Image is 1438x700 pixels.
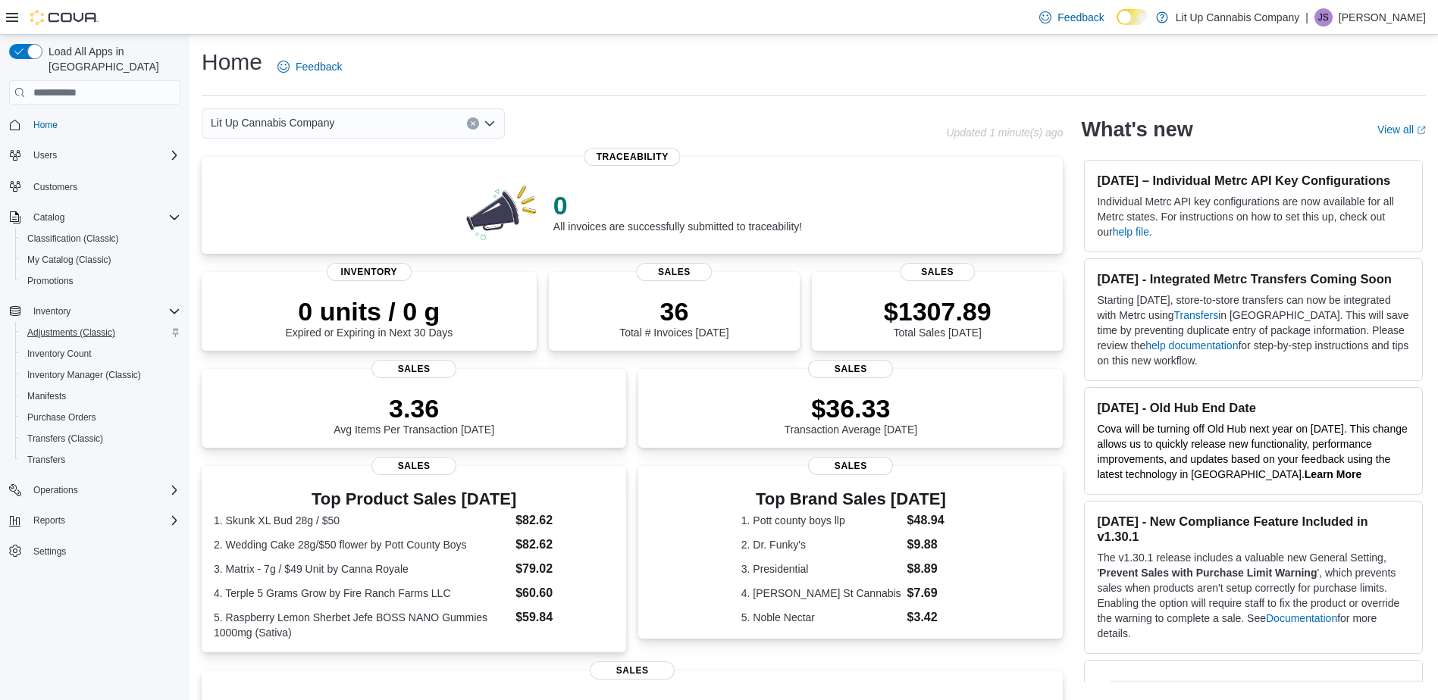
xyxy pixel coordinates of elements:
div: All invoices are successfully submitted to traceability! [553,190,802,233]
svg: External link [1417,126,1426,135]
a: Home [27,116,64,134]
span: My Catalog (Classic) [27,254,111,266]
p: Updated 1 minute(s) ago [946,127,1063,139]
button: Users [3,145,186,166]
p: Lit Up Cannabis Company [1176,8,1299,27]
p: The v1.30.1 release includes a valuable new General Setting, ' ', which prevents sales when produ... [1097,550,1410,641]
button: Operations [3,480,186,501]
span: Settings [27,542,180,561]
a: Classification (Classic) [21,230,125,248]
span: Inventory Count [27,348,92,360]
dd: $60.60 [515,584,614,602]
button: Inventory Count [15,343,186,364]
a: Inventory Count [21,345,98,363]
p: $36.33 [785,393,918,423]
p: 0 [553,190,802,220]
span: Transfers [21,451,180,469]
a: Feedback [1033,2,1110,33]
button: Classification (Classic) [15,228,186,249]
span: Sales [371,457,456,475]
span: Classification (Classic) [21,230,180,248]
a: View allExternal link [1377,123,1426,136]
button: Reports [27,511,71,530]
p: 3.36 [334,393,494,423]
h3: [DATE] - New Compliance Feature Included in v1.30.1 [1097,514,1410,544]
button: Catalog [27,208,70,227]
span: Manifests [27,390,66,402]
h2: What's new [1081,117,1192,142]
span: Load All Apps in [GEOGRAPHIC_DATA] [42,44,180,74]
span: Adjustments (Classic) [21,323,180,342]
p: Starting [DATE], store-to-store transfers can now be integrated with Metrc using in [GEOGRAPHIC_D... [1097,292,1410,368]
button: Settings [3,540,186,562]
span: Customers [33,181,77,193]
span: Feedback [296,59,342,74]
p: | [1305,8,1308,27]
span: Settings [33,545,66,558]
h3: Top Product Sales [DATE] [214,490,614,508]
dd: $48.94 [907,511,960,530]
dt: 5. Raspberry Lemon Sherbet Jefe BOSS NANO Gummies 1000mg (Sativa) [214,610,509,640]
button: Catalog [3,207,186,228]
div: Transaction Average [DATE] [785,393,918,436]
p: 36 [619,296,728,327]
dd: $79.02 [515,560,614,578]
div: Jessica Smith [1314,8,1333,27]
dd: $3.42 [907,608,960,627]
button: Transfers (Classic) [15,428,186,449]
a: Customers [27,178,83,196]
button: Home [3,114,186,136]
span: Classification (Classic) [27,233,119,245]
p: [PERSON_NAME] [1339,8,1426,27]
dt: 1. Skunk XL Bud 28g / $50 [214,513,509,528]
span: Inventory [27,302,180,320]
p: Individual Metrc API key configurations are now available for all Metrc states. For instructions ... [1097,194,1410,239]
dd: $8.89 [907,560,960,578]
button: Promotions [15,270,186,292]
dd: $7.69 [907,584,960,602]
span: JS [1318,8,1329,27]
div: Expired or Expiring in Next 30 Days [285,296,453,339]
button: Transfers [15,449,186,470]
a: Transfers [21,451,71,469]
button: Purchase Orders [15,407,186,428]
span: Purchase Orders [27,411,96,423]
a: My Catalog (Classic) [21,251,117,269]
span: Inventory [327,263,412,281]
p: 0 units / 0 g [285,296,453,327]
h3: [DATE] - Integrated Metrc Transfers Coming Soon [1097,271,1410,286]
a: Inventory Manager (Classic) [21,366,147,384]
span: Users [33,149,57,161]
span: Transfers [27,454,65,466]
a: Feedback [271,52,348,82]
dt: 4. [PERSON_NAME] St Cannabis [741,586,901,601]
button: Open list of options [484,117,496,130]
span: Customers [27,177,180,195]
h3: [DATE] - Old Hub End Date [1097,400,1410,415]
img: Cova [30,10,99,25]
div: Total # Invoices [DATE] [619,296,728,339]
a: Manifests [21,387,72,405]
span: Lit Up Cannabis Company [211,114,334,132]
button: Users [27,146,63,164]
span: Inventory [33,305,70,317]
span: Feedback [1057,10,1104,25]
strong: Prevent Sales with Purchase Limit Warning [1099,567,1317,579]
a: Documentation [1266,612,1337,624]
dt: 2. Wedding Cake 28g/$50 flower by Pott County Boys [214,537,509,552]
button: Reports [3,510,186,531]
a: Promotions [21,272,80,290]
button: Inventory [27,302,77,320]
dd: $82.62 [515,511,614,530]
dd: $9.88 [907,536,960,554]
span: Cova will be turning off Old Hub next year on [DATE]. This change allows us to quickly release ne... [1097,423,1407,480]
button: Clear input [467,117,479,130]
button: My Catalog (Classic) [15,249,186,270]
span: Operations [27,481,180,499]
a: help file [1113,226,1149,238]
dt: 4. Terple 5 Grams Grow by Fire Ranch Farms LLC [214,586,509,601]
dd: $82.62 [515,536,614,554]
span: Sales [371,360,456,378]
a: Settings [27,542,72,561]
